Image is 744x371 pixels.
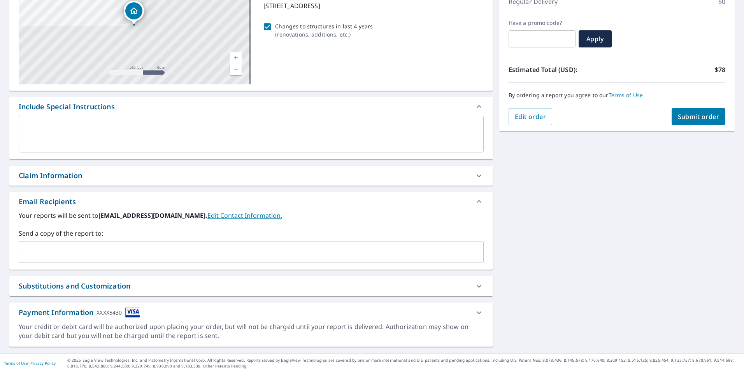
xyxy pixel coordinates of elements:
p: Changes to structures in last 4 years [275,22,373,30]
div: Email Recipients [9,192,493,211]
div: Payment InformationXXXX5430cardImage [9,303,493,322]
div: XXXX5430 [97,307,122,318]
span: Edit order [515,112,546,121]
label: Have a promo code? [509,19,576,26]
p: Estimated Total (USD): [509,65,617,74]
div: Your credit or debit card will be authorized upon placing your order, but will not be charged unt... [19,322,484,340]
div: Email Recipients [19,196,76,207]
a: Privacy Policy [30,360,56,366]
span: Submit order [678,112,719,121]
p: | [4,361,56,366]
button: Edit order [509,108,553,125]
a: EditContactInfo [207,211,282,220]
a: Terms of Use [609,91,643,99]
a: Terms of Use [4,360,28,366]
div: Substitutions and Customization [9,276,493,296]
div: Dropped pin, building 1, Residential property, 7 Queens Peak Canton, CT 06019 [124,1,144,25]
div: Payment Information [19,307,140,318]
b: [EMAIL_ADDRESS][DOMAIN_NAME]. [98,211,207,220]
img: cardImage [125,307,140,318]
div: Substitutions and Customization [19,281,130,291]
label: Send a copy of the report to: [19,229,484,238]
p: ( renovations, additions, etc. ) [275,30,373,38]
div: Claim Information [19,170,82,181]
a: Current Level 17, Zoom Out [230,63,242,75]
div: Include Special Instructions [19,101,115,112]
a: Current Level 17, Zoom In [230,52,242,63]
button: Apply [579,30,612,47]
label: Your reports will be sent to [19,211,484,220]
p: $78 [715,65,725,74]
div: Include Special Instructions [9,97,493,116]
button: Submit order [672,108,726,125]
div: Claim Information [9,166,493,185]
p: © 2025 Eagle View Technologies, Inc. and Pictometry International Corp. All Rights Reserved. Repo... [67,357,740,369]
p: By ordering a report you agree to our [509,92,725,99]
p: [STREET_ADDRESS] [263,1,480,10]
span: Apply [585,35,605,43]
